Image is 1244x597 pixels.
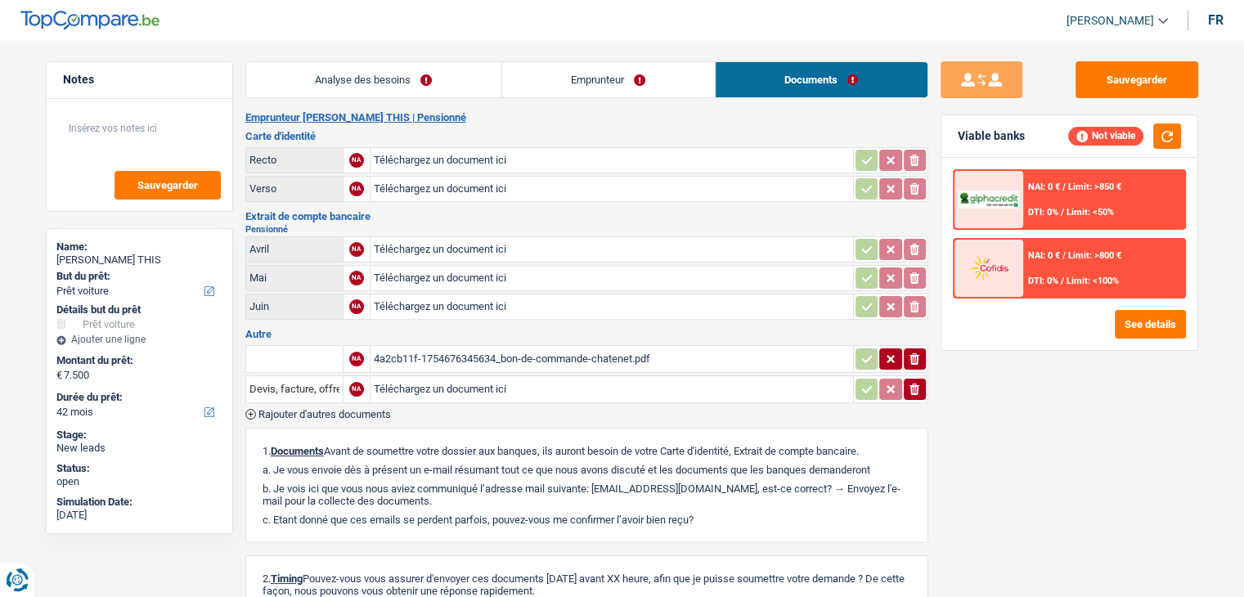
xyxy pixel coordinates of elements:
[1028,250,1060,261] span: NAI: 0 €
[245,329,928,339] h3: Autre
[263,445,911,457] p: 1. Avant de soumettre votre dossier aux banques, ils auront besoin de votre Carte d'identité, Ext...
[245,211,928,222] h3: Extrait de compte bancaire
[1028,182,1060,192] span: NAI: 0 €
[1208,12,1224,28] div: fr
[1028,276,1058,286] span: DTI: 0%
[1062,250,1066,261] span: /
[1068,127,1143,145] div: Not viable
[1028,207,1058,218] span: DTI: 0%
[137,180,198,191] span: Sauvegarder
[56,334,222,345] div: Ajouter une ligne
[56,354,219,367] label: Montant du prêt:
[263,483,911,507] p: b. Je vois ici que vous nous aviez communiqué l’adresse mail suivante: [EMAIL_ADDRESS][DOMAIN_NA...
[56,496,222,509] div: Simulation Date:
[1062,182,1066,192] span: /
[56,391,219,404] label: Durée du prêt:
[245,225,928,234] h2: Pensionné
[263,572,911,597] p: 2. Pouvez-vous vous assurer d'envoyer ces documents [DATE] avant XX heure, afin que je puisse sou...
[249,272,339,284] div: Mai
[56,475,222,488] div: open
[1061,207,1064,218] span: /
[258,409,391,420] span: Rajouter d'autres documents
[349,153,364,168] div: NA
[1115,310,1186,339] button: See details
[56,429,222,442] div: Stage:
[249,154,339,166] div: Recto
[1053,7,1168,34] a: [PERSON_NAME]
[716,62,927,97] a: Documents
[249,243,339,255] div: Avril
[246,62,501,97] a: Analyse des besoins
[263,464,911,476] p: a. Je vous envoie dès à présent un e-mail résumant tout ce que nous avons discuté et les doc...
[56,462,222,475] div: Status:
[263,514,911,526] p: c. Etant donné que ces emails se perdent parfois, pouvez-vous me confirmer l’avoir bien reçu?
[1068,250,1121,261] span: Limit: >800 €
[349,299,364,314] div: NA
[1067,14,1154,28] span: [PERSON_NAME]
[56,254,222,267] div: [PERSON_NAME] THIS
[56,369,62,382] span: €
[56,303,222,316] div: Détails but du prêt
[374,347,850,371] div: 4a2cb11f-1754676345634_bon-de-commande-chatenet.pdf
[349,352,364,366] div: NA
[1068,182,1121,192] span: Limit: >850 €
[349,182,364,196] div: NA
[115,171,221,200] button: Sauvegarder
[1067,276,1119,286] span: Limit: <100%
[20,11,159,30] img: TopCompare Logo
[959,253,1019,283] img: Cofidis
[959,191,1019,209] img: AlphaCredit
[1067,207,1114,218] span: Limit: <50%
[56,509,222,522] div: [DATE]
[349,242,364,257] div: NA
[502,62,715,97] a: Emprunteur
[249,300,339,312] div: Juin
[245,409,391,420] button: Rajouter d'autres documents
[349,382,364,397] div: NA
[245,131,928,141] h3: Carte d'identité
[249,182,339,195] div: Verso
[958,129,1025,143] div: Viable banks
[245,111,928,124] h2: Emprunteur [PERSON_NAME] THIS | Pensionné
[1076,61,1198,98] button: Sauvegarder
[56,270,219,283] label: But du prêt:
[271,572,303,585] span: Timing
[1061,276,1064,286] span: /
[349,271,364,285] div: NA
[56,442,222,455] div: New leads
[63,73,216,87] h5: Notes
[271,445,324,457] span: Documents
[56,240,222,254] div: Name:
